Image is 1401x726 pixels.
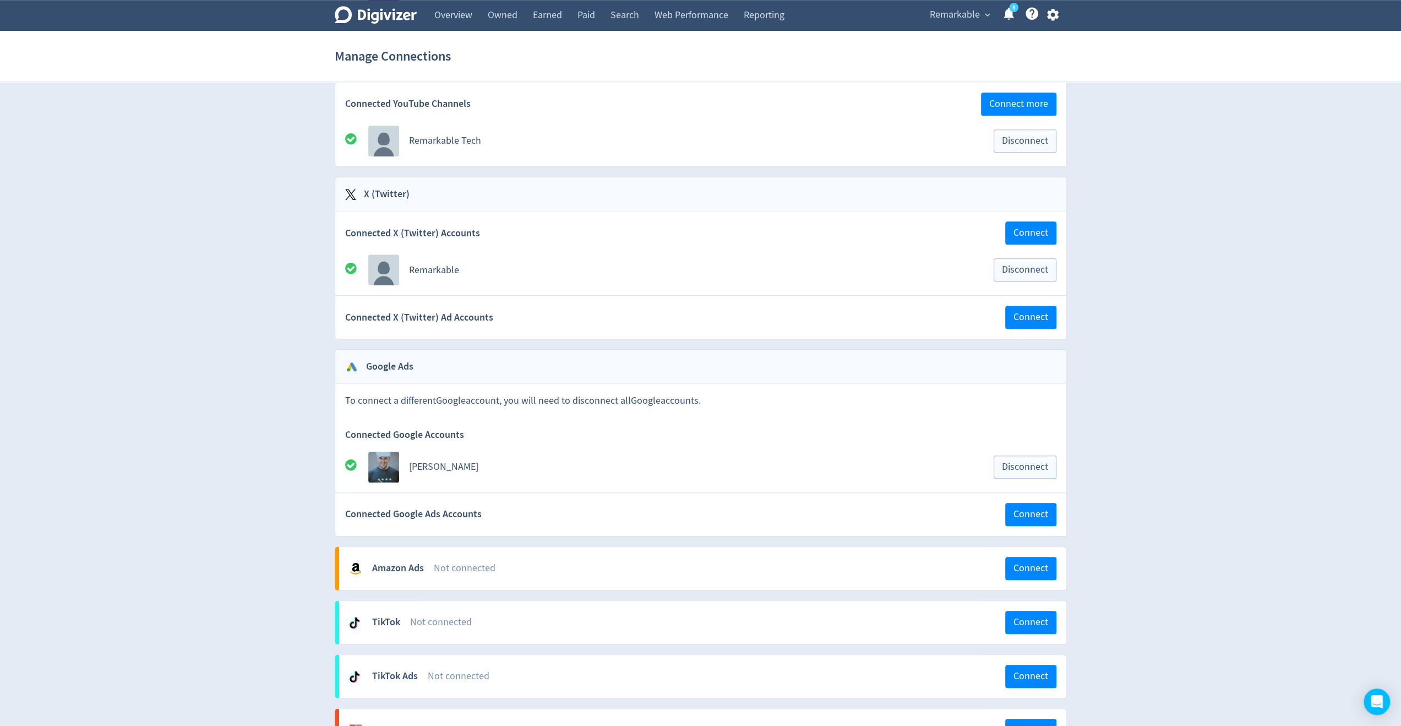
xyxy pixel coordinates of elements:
[1005,306,1056,329] button: Connect
[339,547,1066,590] a: Amazon AdsNot connectedConnect
[994,129,1056,153] button: Disconnect
[372,669,418,683] div: TikTok Ads
[356,187,410,201] h2: X (Twitter)
[345,132,368,149] div: All good
[1013,228,1048,238] span: Connect
[434,561,1005,575] div: Not connected
[409,264,459,277] a: Remarkable
[994,258,1056,281] button: Disconnect
[1002,136,1048,146] span: Disconnect
[358,360,413,373] h2: Google Ads
[994,456,1056,479] button: Disconnect
[1002,265,1048,275] span: Disconnect
[930,6,980,24] span: Remarkable
[1364,689,1390,715] div: Open Intercom Messenger
[409,460,478,473] a: [PERSON_NAME]
[1005,611,1056,634] button: Connect
[1013,617,1048,627] span: Connect
[345,428,464,442] span: Connected Google Accounts
[926,6,993,24] button: Remarkable
[345,311,493,324] span: Connected X (Twitter) Ad Accounts
[1013,671,1048,681] span: Connect
[345,507,482,521] span: Connected Google Ads Accounts
[1005,557,1056,580] button: Connect
[428,669,1005,683] div: Not connected
[368,126,399,156] img: Avatar for Remarkable Tech
[345,97,471,111] span: Connected YouTube Channels
[339,655,1066,698] a: TikTok AdsNot connectedConnect
[339,601,1066,644] a: TikTokNot connectedConnect
[372,561,424,575] div: Amazon Ads
[1009,3,1018,12] a: 5
[1005,665,1056,688] button: Connect
[409,134,481,147] a: Remarkable Tech
[345,458,368,475] div: All good
[345,262,368,279] div: All good
[372,615,400,629] div: TikTok
[410,615,1005,629] div: Not connected
[1013,564,1048,573] span: Connect
[1013,312,1048,322] span: Connect
[368,452,399,483] img: Avatar for Pete Horsley
[983,10,993,20] span: expand_more
[335,39,451,74] h1: Manage Connections
[989,99,1048,109] span: Connect more
[1005,221,1056,245] button: Connect
[981,93,1056,116] button: Connect more
[335,384,1066,418] div: To connect a different Google account, you will need to disconnect all Google accounts.
[368,254,399,285] img: account profile
[1013,510,1048,519] span: Connect
[345,226,480,240] span: Connected X (Twitter) Accounts
[1002,462,1048,472] span: Disconnect
[1005,503,1056,526] button: Connect
[1012,4,1015,12] text: 5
